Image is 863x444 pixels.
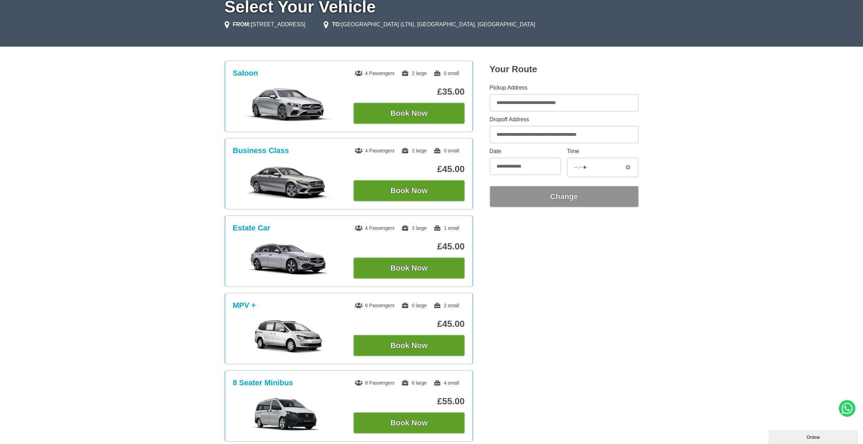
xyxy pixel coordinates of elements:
[401,70,426,76] span: 2 large
[567,149,638,154] label: Time
[433,70,459,76] span: 0 small
[490,64,639,75] h2: Your Route
[353,412,465,434] button: Book Now
[233,69,258,78] h3: Saloon
[353,396,465,407] p: £55.00
[355,148,395,153] span: 4 Passengers
[401,148,426,153] span: 2 large
[490,186,639,207] button: Change
[353,164,465,174] p: £45.00
[401,303,426,308] span: 0 large
[236,242,340,277] img: Estate Car
[490,149,561,154] label: Date
[353,335,465,356] button: Book Now
[225,20,306,29] li: [STREET_ADDRESS]
[324,20,535,29] li: [GEOGRAPHIC_DATA] (LTN), [GEOGRAPHIC_DATA], [GEOGRAPHIC_DATA]
[233,378,293,387] h3: 8 Seater Minibus
[401,380,426,386] span: 6 large
[355,303,395,308] span: 6 Passengers
[233,146,289,155] h3: Business Class
[236,320,340,354] img: MPV +
[332,21,341,27] strong: TO:
[433,148,459,153] span: 0 small
[353,86,465,97] p: £35.00
[353,257,465,279] button: Book Now
[433,380,459,386] span: 4 small
[233,224,271,233] h3: Estate Car
[236,397,340,432] img: 8 Seater Minibus
[353,103,465,124] button: Book Now
[233,21,251,27] strong: FROM:
[355,225,395,231] span: 4 Passengers
[353,241,465,252] p: £45.00
[233,301,256,310] h3: MPV +
[490,117,639,122] label: Dropoff Address
[768,429,860,444] iframe: chat widget
[236,87,340,122] img: Saloon
[353,180,465,201] button: Book Now
[433,303,459,308] span: 2 small
[433,225,459,231] span: 1 small
[236,165,340,199] img: Business Class
[490,85,639,91] label: Pickup Address
[401,225,426,231] span: 3 large
[355,380,395,386] span: 8 Passengers
[355,70,395,76] span: 4 Passengers
[353,319,465,329] p: £45.00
